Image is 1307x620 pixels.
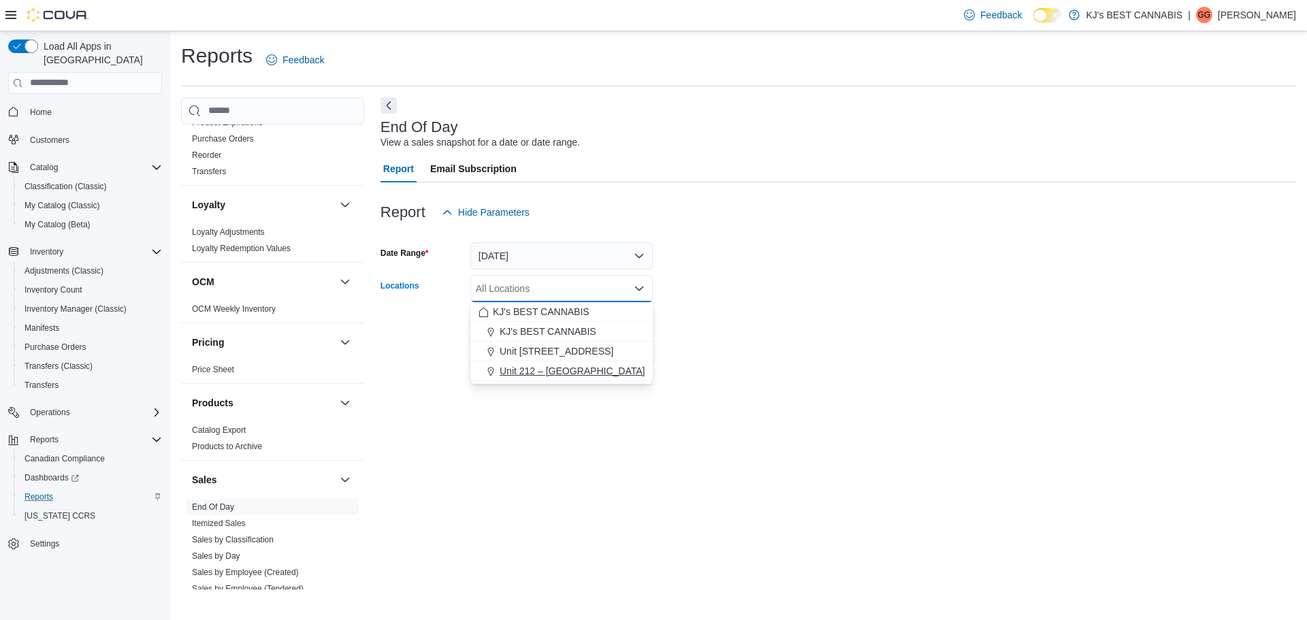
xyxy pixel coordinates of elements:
span: Inventory [25,244,162,260]
button: OCM [337,274,353,290]
button: Customers [3,130,167,150]
a: My Catalog (Beta) [19,216,96,233]
button: Unit 212 – [GEOGRAPHIC_DATA] [470,361,653,381]
a: Dashboards [14,468,167,487]
span: Settings [25,535,162,552]
div: Gurvinder Gurvinder [1196,7,1212,23]
a: Feedback [261,46,329,74]
span: Reports [25,431,162,448]
a: Sales by Employee (Created) [192,568,299,577]
button: Loyalty [192,198,334,212]
a: Reorder [192,150,221,160]
button: Inventory [3,242,167,261]
span: Canadian Compliance [19,451,162,467]
a: Canadian Compliance [19,451,110,467]
h3: Products [192,396,233,410]
button: Inventory Count [14,280,167,299]
span: Adjustments (Classic) [19,263,162,279]
button: KJ's BEST CANNABIS [470,302,653,322]
button: OCM [192,275,334,289]
span: Purchase Orders [192,133,254,144]
a: Home [25,104,57,120]
button: Hide Parameters [436,199,535,226]
button: Transfers (Classic) [14,357,167,376]
span: My Catalog (Beta) [25,219,91,230]
span: Inventory Count [25,284,82,295]
span: Home [25,103,162,120]
span: Sales by Employee (Tendered) [192,583,304,594]
span: Reports [25,491,53,502]
button: Adjustments (Classic) [14,261,167,280]
label: Date Range [381,248,429,259]
a: Loyalty Adjustments [192,227,265,237]
button: Settings [3,534,167,553]
span: Washington CCRS [19,508,162,524]
button: Reports [3,430,167,449]
button: Canadian Compliance [14,449,167,468]
a: Feedback [958,1,1027,29]
button: Sales [337,472,353,488]
span: Reorder [192,150,221,161]
button: Catalog [3,158,167,177]
button: Inventory [25,244,69,260]
button: Reports [25,431,64,448]
span: Dashboards [25,472,79,483]
h3: Report [381,204,425,221]
a: My Catalog (Classic) [19,197,106,214]
span: Settings [30,538,59,549]
span: Classification (Classic) [25,181,107,192]
button: KJ's BEST CANNABIS [470,322,653,342]
label: Locations [381,280,419,291]
span: KJ's BEST CANNABIS [500,325,596,338]
span: Purchase Orders [25,342,86,353]
a: Catalog Export [192,425,246,435]
p: [PERSON_NAME] [1218,7,1296,23]
button: My Catalog (Beta) [14,215,167,234]
a: Purchase Orders [192,134,254,144]
button: Next [381,97,397,114]
div: Loyalty [181,224,364,262]
a: Adjustments (Classic) [19,263,109,279]
span: Catalog [30,162,58,173]
div: Products [181,422,364,460]
span: KJ's BEST CANNABIS [493,305,590,319]
button: Operations [3,403,167,422]
span: Email Subscription [430,155,517,182]
span: Inventory Count [19,282,162,298]
span: Transfers (Classic) [25,361,93,372]
span: My Catalog (Classic) [19,197,162,214]
span: Adjustments (Classic) [25,265,103,276]
button: Reports [14,487,167,506]
span: Inventory Manager (Classic) [19,301,162,317]
a: Products to Archive [192,442,262,451]
a: Manifests [19,320,65,336]
span: Catalog [25,159,162,176]
button: Catalog [25,159,63,176]
span: Unit 212 – [GEOGRAPHIC_DATA] [500,364,645,378]
button: Products [192,396,334,410]
h3: Loyalty [192,198,225,212]
a: Loyalty Redemption Values [192,244,291,253]
span: Feedback [283,53,324,67]
span: Dashboards [19,470,162,486]
span: Purchase Orders [19,339,162,355]
span: Canadian Compliance [25,453,105,464]
span: Classification (Classic) [19,178,162,195]
span: Report [383,155,414,182]
div: View a sales snapshot for a date or date range. [381,135,580,150]
span: Loyalty Adjustments [192,227,265,238]
a: Customers [25,132,75,148]
span: Manifests [19,320,162,336]
span: Inventory [30,246,63,257]
div: Choose from the following options [470,302,653,381]
span: Transfers [192,166,226,177]
a: Transfers [192,167,226,176]
button: Manifests [14,319,167,338]
button: [US_STATE] CCRS [14,506,167,525]
h3: Sales [192,473,217,487]
button: Purchase Orders [14,338,167,357]
h3: Pricing [192,336,224,349]
a: Product Expirations [192,118,263,127]
span: My Catalog (Beta) [19,216,162,233]
span: Hide Parameters [458,206,530,219]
